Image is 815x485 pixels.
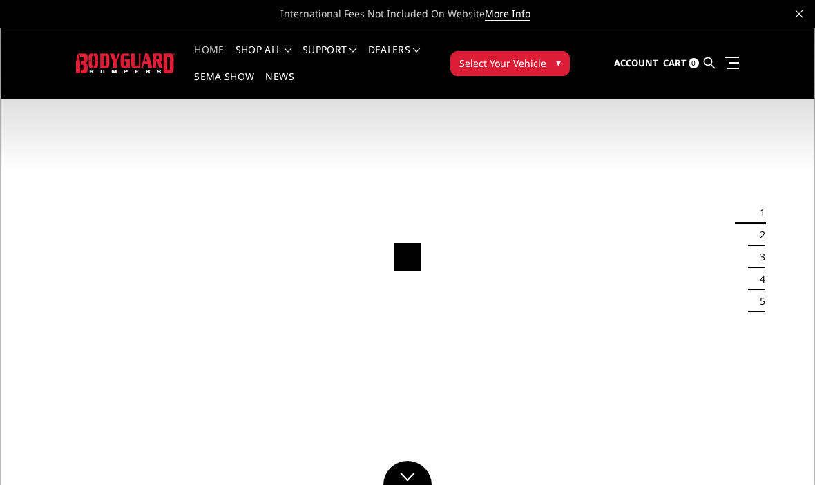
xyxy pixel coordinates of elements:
[751,224,765,246] button: 2 of 5
[751,290,765,312] button: 5 of 5
[614,45,658,82] a: Account
[236,45,291,72] a: shop all
[751,246,765,268] button: 3 of 5
[194,45,224,72] a: Home
[383,461,432,485] a: Click to Down
[76,53,175,73] img: BODYGUARD BUMPERS
[459,56,546,70] span: Select Your Vehicle
[556,55,561,70] span: ▾
[368,45,421,72] a: Dealers
[485,7,530,21] a: More Info
[194,72,254,99] a: SEMA Show
[663,57,687,69] span: Cart
[663,45,699,82] a: Cart 0
[303,45,357,72] a: Support
[751,268,765,290] button: 4 of 5
[450,51,570,76] button: Select Your Vehicle
[265,72,294,99] a: News
[751,202,765,224] button: 1 of 5
[689,58,699,68] span: 0
[614,57,658,69] span: Account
